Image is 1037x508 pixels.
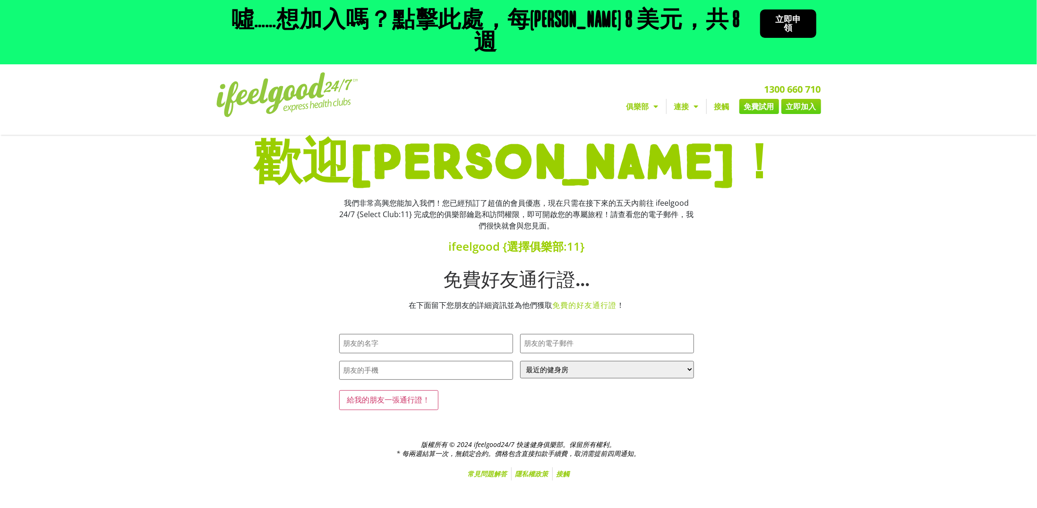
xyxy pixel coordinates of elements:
font: 在下面留下您朋友的詳細資訊並為他們獲取 [409,300,552,310]
input: 朋友的電子郵件 [520,334,694,353]
a: 立即申領 [760,9,816,38]
font: * 每兩週結算一次，無鎖定合約。價格包含直接扣款手續費，取消需提前四周通知。 [397,449,641,458]
nav: 選單 [216,467,821,481]
nav: 選單 [431,99,821,114]
font: 立即申領 [775,15,801,33]
a: 連接 [667,99,706,114]
a: 隱私權政策 [512,467,552,481]
font: 常見問題解答 [468,469,507,478]
input: 給我的朋友一張通行證！ [339,390,438,410]
font: ！ [617,300,624,310]
a: 俱樂部 [619,99,666,114]
font: 隱私權政策 [515,469,548,478]
input: 朋友的手機 [339,361,513,380]
font: 立即加入 [786,101,816,112]
font: 免費試用 [744,101,774,112]
font: 歡迎[PERSON_NAME]！ [254,132,783,195]
font: 接觸 [714,101,729,112]
a: 接觸 [707,99,737,114]
font: 噓……想加入嗎？點擊此處，每[PERSON_NAME] 8 美元，共 8 週 [231,10,740,54]
font: ifeelgood {選擇俱樂部:11} [448,238,584,254]
font: 我們非常高興您能加入我們！您已經預訂了超值的會員優惠，現在只需在接下來的五天內前往 ifeelgood 24/7 {Select Club:11} 完成您的俱樂部鑰匙和訪問權限，即可開啟您的專屬... [339,198,694,231]
a: 立即加入 [781,99,821,114]
a: 免費試用 [739,99,779,114]
a: 接觸 [553,467,574,481]
a: 1300 660 710 [764,83,821,96]
font: 俱樂部 [626,101,649,112]
font: 免費好友通行證... [443,268,590,293]
input: 朋友的名字 [339,334,513,353]
font: 連接 [674,101,689,112]
font: 免費的好友通行證 [552,301,617,310]
a: 常見問題解答 [464,467,511,481]
font: 接觸 [557,469,570,478]
font: 版權所有 © 2024 ifeelgood24/7 快速健身俱樂部。保留所有權利。 [421,440,616,449]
